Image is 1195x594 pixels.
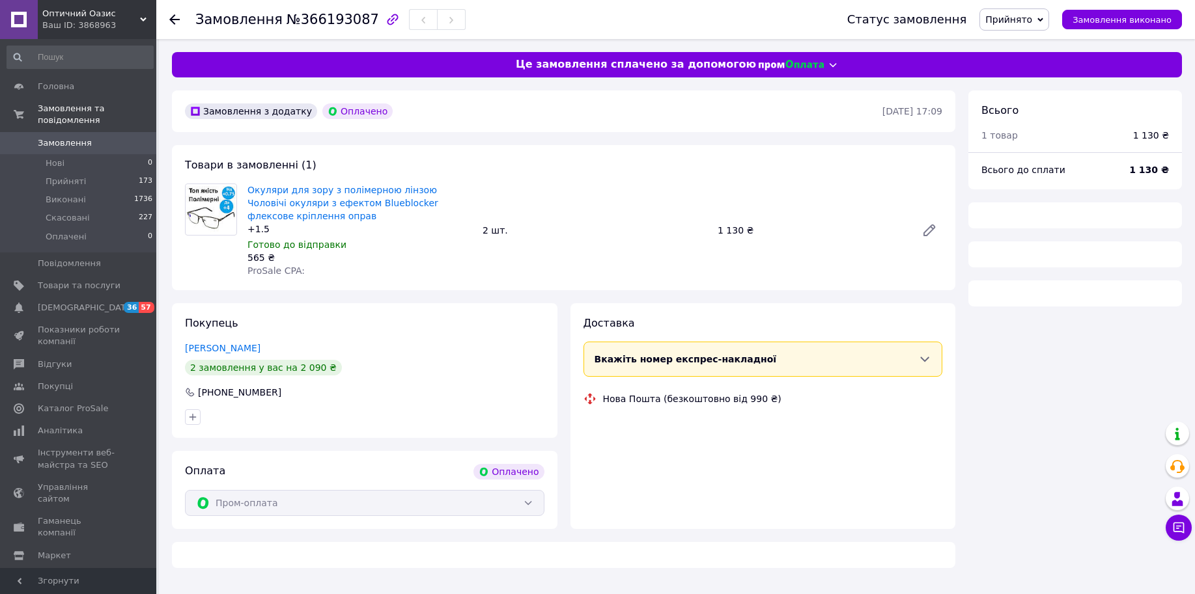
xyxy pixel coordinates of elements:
[847,13,967,26] div: Статус замовлення
[1073,15,1172,25] span: Замовлення виконано
[139,302,154,313] span: 57
[287,12,379,27] span: №366193087
[247,265,305,276] span: ProSale CPA:
[148,157,152,169] span: 0
[46,194,86,206] span: Виконані
[38,324,120,347] span: Показники роботи компанії
[38,81,74,92] span: Головна
[139,212,152,224] span: 227
[247,239,346,250] span: Готово до відправки
[882,106,942,116] time: [DATE] 17:09
[600,392,785,405] div: Нова Пошта (безкоштовно від 990 ₴)
[583,317,635,329] span: Доставка
[1129,165,1169,175] b: 1 130 ₴
[46,231,87,243] span: Оплачені
[195,12,283,27] span: Замовлення
[477,221,712,239] div: 2 шт.
[185,159,316,171] span: Товари в замовленні (1)
[7,46,154,69] input: Пошук
[185,343,260,353] a: [PERSON_NAME]
[38,381,73,392] span: Покупці
[38,425,83,437] span: Аналітика
[981,165,1065,175] span: Всього до сплати
[712,221,911,239] div: 1 130 ₴
[1133,129,1169,142] div: 1 130 ₴
[985,14,1032,25] span: Прийнято
[38,103,156,126] span: Замовлення та повідомлення
[139,176,152,187] span: 173
[38,302,134,314] span: [DEMOGRAPHIC_DATA]
[1062,10,1182,29] button: Замовлення виконано
[38,481,120,505] span: Управління сайтом
[916,217,942,243] a: Редагувати
[595,354,777,364] span: Вкажіть номер експрес-накладної
[185,103,317,119] div: Замовлення з додатку
[981,130,1018,141] span: 1 товар
[46,157,64,169] span: Нові
[42,20,156,31] div: Ваш ID: 3868963
[247,251,472,264] div: 565 ₴
[185,465,225,477] span: Оплата
[1166,515,1192,541] button: Чат з покупцем
[197,386,283,399] div: [PHONE_NUMBER]
[185,360,342,375] div: 2 замовлення у вас на 2 090 ₴
[38,137,92,149] span: Замовлення
[38,258,101,269] span: Повідомлення
[38,515,120,539] span: Гаманець компанії
[247,223,472,236] div: +1.5
[38,280,120,291] span: Товари та послуги
[185,317,238,329] span: Покупець
[134,194,152,206] span: 1736
[46,176,86,187] span: Прийняті
[473,464,544,479] div: Оплачено
[247,185,438,221] a: Окуляри для зору з полімерною лінзою Чоловічі окуляри з ефектом Blueblocker флексове кріплення оправ
[124,302,139,313] span: 36
[38,447,120,470] span: Інструменти веб-майстра та SEO
[186,186,236,233] img: Окуляри для зору з полімерною лінзою Чоловічі окуляри з ефектом Blueblocker флексове кріплення оправ
[38,358,72,370] span: Відгуки
[42,8,140,20] span: Оптичний Оазис
[38,403,108,414] span: Каталог ProSale
[322,103,393,119] div: Оплачено
[38,550,71,561] span: Маркет
[516,57,756,72] span: Це замовлення сплачено за допомогою
[46,212,90,224] span: Скасовані
[169,13,180,26] div: Повернутися назад
[981,104,1019,116] span: Всього
[148,231,152,243] span: 0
